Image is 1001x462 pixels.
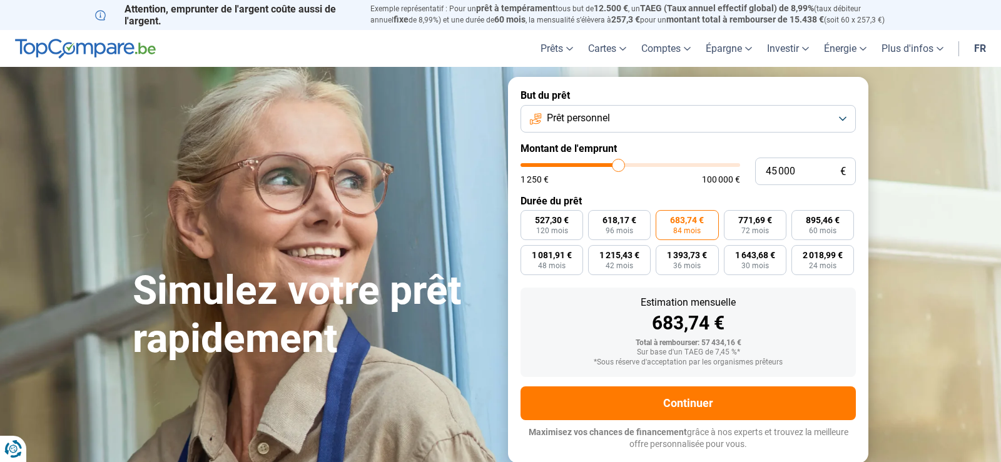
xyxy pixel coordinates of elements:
[667,251,707,259] span: 1 393,73 €
[735,251,775,259] span: 1 643,68 €
[536,227,568,234] span: 120 mois
[531,314,846,333] div: 683,74 €
[531,348,846,357] div: Sur base d'un TAEG de 7,45 %*
[581,30,634,67] a: Cartes
[698,30,760,67] a: Épargne
[809,227,836,234] span: 60 mois
[15,39,156,59] img: TopCompare
[673,227,701,234] span: 84 mois
[535,216,569,224] span: 527,30 €
[531,339,846,348] div: Total à rembourser: 57 434,16 €
[533,30,581,67] a: Prêts
[521,386,856,420] button: Continuer
[606,227,633,234] span: 96 mois
[538,262,566,269] span: 48 mois
[529,427,687,437] span: Maximisez vos chances de financement
[967,30,993,67] a: fr
[809,262,836,269] span: 24 mois
[370,3,906,26] p: Exemple représentatif : Pour un tous but de , un (taux débiteur annuel de 8,99%) et une durée de ...
[599,251,639,259] span: 1 215,43 €
[760,30,816,67] a: Investir
[611,14,640,24] span: 257,3 €
[640,3,814,13] span: TAEG (Taux annuel effectif global) de 8,99%
[95,3,355,27] p: Attention, emprunter de l'argent coûte aussi de l'argent.
[521,143,856,154] label: Montant de l'emprunt
[874,30,951,67] a: Plus d'infos
[741,262,769,269] span: 30 mois
[521,89,856,101] label: But du prêt
[547,111,610,125] span: Prêt personnel
[521,105,856,133] button: Prêt personnel
[476,3,556,13] span: prêt à tempérament
[670,216,704,224] span: 683,74 €
[840,166,846,177] span: €
[702,175,740,184] span: 100 000 €
[741,227,769,234] span: 72 mois
[738,216,772,224] span: 771,69 €
[133,267,493,363] h1: Simulez votre prêt rapidement
[666,14,824,24] span: montant total à rembourser de 15.438 €
[521,175,549,184] span: 1 250 €
[806,216,840,224] span: 895,46 €
[394,14,409,24] span: fixe
[494,14,526,24] span: 60 mois
[673,262,701,269] span: 36 mois
[531,358,846,367] div: *Sous réserve d'acceptation par les organismes prêteurs
[634,30,698,67] a: Comptes
[606,262,633,269] span: 42 mois
[594,3,628,13] span: 12.500 €
[521,195,856,207] label: Durée du prêt
[521,426,856,451] p: grâce à nos experts et trouvez la meilleure offre personnalisée pour vous.
[602,216,636,224] span: 618,17 €
[532,251,572,259] span: 1 081,91 €
[803,251,843,259] span: 2 018,99 €
[816,30,874,67] a: Énergie
[531,298,846,308] div: Estimation mensuelle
